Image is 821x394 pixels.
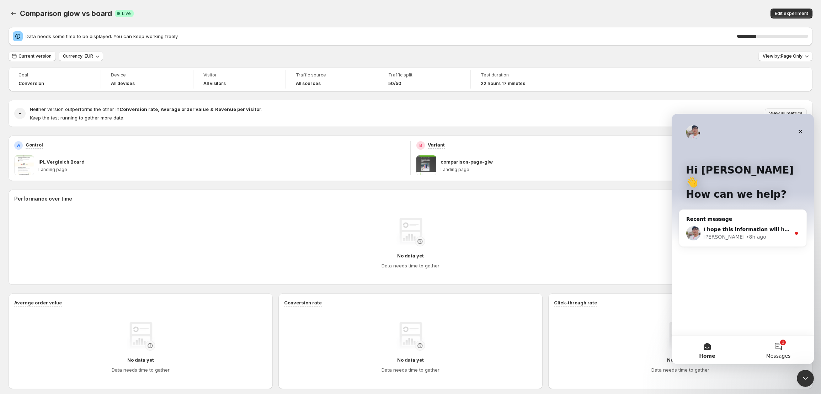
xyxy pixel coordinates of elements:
span: Traffic split [388,72,460,78]
p: Control [26,141,43,148]
h4: All devices [111,81,135,86]
a: Test duration22 hours 17 minutes [481,71,553,87]
span: Keep the test running to gather more data. [30,115,124,121]
button: Current version [9,51,56,61]
span: Goal [18,72,91,78]
img: IPL Vergleich Board [14,155,34,175]
span: Neither version outperforms the other in . [30,106,262,112]
a: Traffic sourceAll sources [296,71,368,87]
p: Variant [428,141,445,148]
img: No data yet [127,322,155,351]
h2: B [419,143,422,148]
button: Edit experiment [771,9,812,18]
span: 50/50 [388,81,401,86]
h3: Click-through rate [554,299,597,306]
h4: No data yet [127,356,154,363]
strong: , [158,106,159,112]
button: Messages [71,222,142,250]
strong: Revenue per visitor [215,106,261,112]
div: [PERSON_NAME] [32,119,73,127]
span: View all metrics [769,111,803,116]
img: No data yet [396,322,425,351]
span: Conversion [18,81,44,86]
div: • 8h ago [74,119,95,127]
h4: All visitors [203,81,226,86]
p: comparison-page-glw [441,158,493,165]
span: Current version [18,53,52,59]
h3: Average order value [14,299,62,306]
h4: No data yet [667,356,694,363]
span: Test duration [481,72,553,78]
span: Traffic source [296,72,368,78]
button: Back [9,9,18,18]
span: 22 hours 17 minutes [481,81,525,86]
span: Edit experiment [775,11,808,16]
h4: No data yet [397,252,424,259]
img: No data yet [396,218,425,246]
a: Traffic split50/50 [388,71,460,87]
strong: & [210,106,214,112]
iframe: Intercom live chat [672,114,814,364]
img: No data yet [666,322,695,351]
iframe: Intercom live chat [797,370,814,387]
button: View by:Page Only [758,51,812,61]
a: DeviceAll devices [111,71,183,87]
p: IPL Vergleich Board [38,158,85,165]
h4: Data needs time to gather [382,366,439,373]
span: Messages [95,240,119,245]
h2: - [19,110,21,117]
a: VisitorAll visitors [203,71,276,87]
h3: Conversion rate [284,299,322,306]
span: Device [111,72,183,78]
span: Comparison glow vs board [20,9,112,18]
span: Data needs some time to be displayed. You can keep working freely. [26,33,737,40]
p: Landing page [38,167,405,172]
a: GoalConversion [18,71,91,87]
h4: Data needs time to gather [112,366,170,373]
span: Visitor [203,72,276,78]
button: Currency: EUR [59,51,103,61]
div: Close [122,11,135,24]
span: View by: Page Only [763,53,803,59]
img: comparison-page-glw [416,155,436,175]
h4: No data yet [397,356,424,363]
button: View all metrics [765,108,807,118]
h2: A [17,143,20,148]
span: Currency: EUR [63,53,93,59]
h4: All sources [296,81,321,86]
strong: Average order value [161,106,209,112]
span: I hope this information will help you. By the way, if you have any concerns or questions, feel fr... [32,113,419,118]
p: Landing page [441,167,807,172]
h4: Data needs time to gather [382,262,439,269]
h4: Data needs time to gather [651,366,709,373]
h2: Performance over time [14,195,807,202]
strong: Conversion rate [119,106,158,112]
span: Live [122,11,131,16]
span: Home [27,240,43,245]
